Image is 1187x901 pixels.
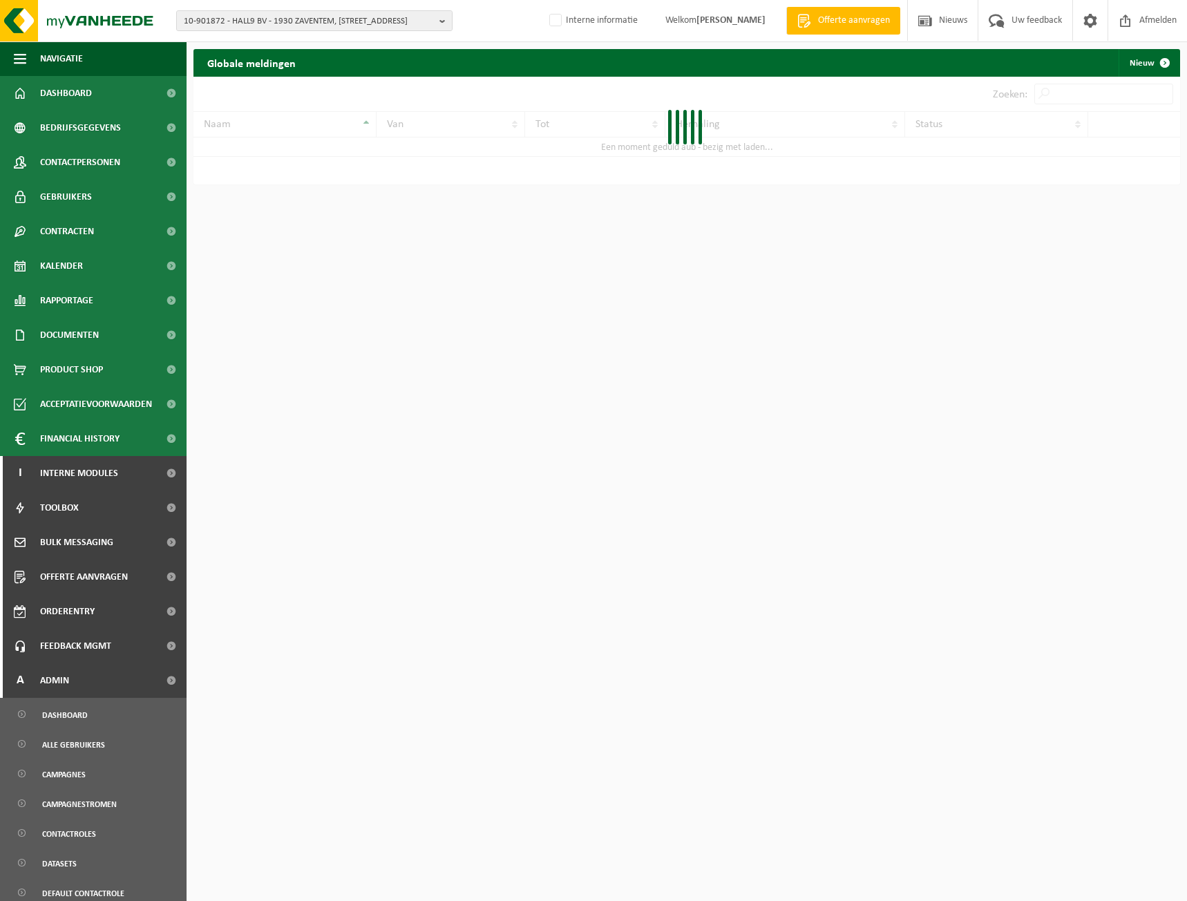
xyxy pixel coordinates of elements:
[42,851,77,877] span: Datasets
[40,76,92,111] span: Dashboard
[696,15,766,26] strong: [PERSON_NAME]
[40,214,94,249] span: Contracten
[14,456,26,491] span: I
[40,111,121,145] span: Bedrijfsgegevens
[42,732,105,758] span: Alle gebruikers
[3,790,183,817] a: Campagnestromen
[40,249,83,283] span: Kalender
[40,352,103,387] span: Product Shop
[40,145,120,180] span: Contactpersonen
[184,11,434,32] span: 10-901872 - HALL9 BV - 1930 ZAVENTEM, [STREET_ADDRESS]
[815,14,893,28] span: Offerte aanvragen
[3,820,183,846] a: Contactroles
[40,421,120,456] span: Financial History
[40,629,111,663] span: Feedback MGMT
[42,761,86,788] span: Campagnes
[40,41,83,76] span: Navigatie
[40,283,93,318] span: Rapportage
[40,594,156,629] span: Orderentry Goedkeuring
[42,791,117,817] span: Campagnestromen
[547,10,638,31] label: Interne informatie
[1119,49,1179,77] button: Nieuw
[40,180,92,214] span: Gebruikers
[40,663,69,698] span: Admin
[40,491,79,525] span: Toolbox
[3,731,183,757] a: Alle gebruikers
[40,560,128,594] span: Offerte aanvragen
[3,701,183,728] a: Dashboard
[193,49,310,76] h2: Globale meldingen
[42,702,88,728] span: Dashboard
[786,7,900,35] a: Offerte aanvragen
[40,318,99,352] span: Documenten
[176,10,453,31] button: 10-901872 - HALL9 BV - 1930 ZAVENTEM, [STREET_ADDRESS]
[42,821,96,847] span: Contactroles
[14,663,26,698] span: A
[3,761,183,787] a: Campagnes
[3,850,183,876] a: Datasets
[40,525,113,560] span: Bulk Messaging
[40,387,152,421] span: Acceptatievoorwaarden
[40,456,118,491] span: Interne modules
